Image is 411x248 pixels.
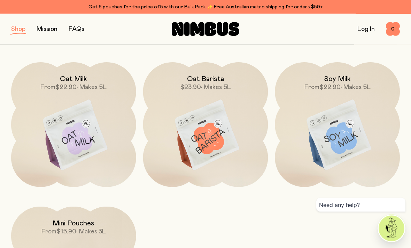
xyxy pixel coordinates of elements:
a: Oat MilkFrom$22.90• Makes 5L [11,63,136,187]
span: From [41,229,56,235]
h2: Oat Milk [60,75,87,83]
a: Mission [37,26,57,32]
span: • Makes 5L [341,85,371,91]
span: $15.90 [56,229,76,235]
span: • Makes 3L [76,229,106,235]
button: 0 [386,22,400,36]
a: FAQs [69,26,84,32]
h2: Soy Milk [324,75,351,83]
span: $22.90 [55,85,77,91]
span: $23.90 [180,85,201,91]
span: • Makes 5L [77,85,107,91]
span: $22.90 [319,85,341,91]
span: From [304,85,319,91]
span: • Makes 5L [201,85,231,91]
a: Oat Barista$23.90• Makes 5L [143,63,268,187]
a: Log In [357,26,375,32]
span: From [40,85,55,91]
div: Need any help? [316,198,405,212]
a: Soy MilkFrom$22.90• Makes 5L [275,63,400,187]
h2: Oat Barista [187,75,224,83]
div: Get 6 pouches for the price of 5 with our Bulk Pack ✨ Free Australian metro shipping for orders $59+ [11,3,400,11]
h2: Mini Pouches [53,219,94,228]
img: agent [379,216,404,241]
